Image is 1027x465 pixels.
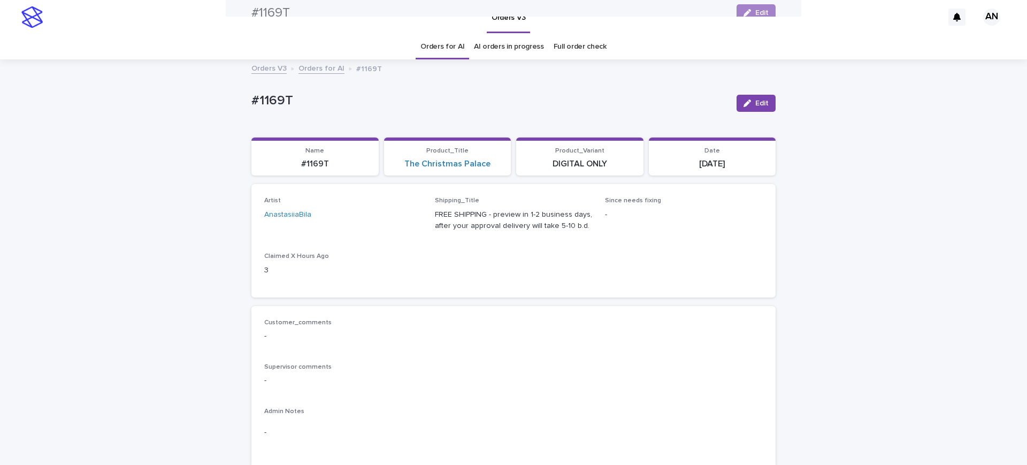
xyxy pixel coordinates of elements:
p: FREE SHIPPING - preview in 1-2 business days, after your approval delivery will take 5-10 b.d. [435,209,593,232]
span: Shipping_Title [435,197,479,204]
span: Customer_comments [264,319,332,326]
span: Product_Variant [555,148,604,154]
a: Full order check [554,34,607,59]
p: #1169T [258,159,372,169]
a: AnastasiiaBila [264,209,311,220]
a: Orders for AI [420,34,464,59]
span: Since needs fixing [605,197,661,204]
span: Date [704,148,720,154]
img: stacker-logo-s-only.png [21,6,43,28]
span: Name [305,148,324,154]
p: DIGITAL ONLY [523,159,637,169]
span: Claimed X Hours Ago [264,253,329,260]
p: #1169T [356,62,382,74]
p: 3 [264,265,422,276]
p: - [605,209,763,220]
span: Edit [755,100,769,107]
a: The Christmas Palace [404,159,490,169]
span: Admin Notes [264,408,304,415]
p: - [264,375,763,386]
a: AI orders in progress [474,34,544,59]
span: Supervisor comments [264,364,332,370]
p: #1169T [251,93,728,109]
span: Product_Title [426,148,469,154]
p: - [264,427,763,438]
p: [DATE] [655,159,770,169]
button: Edit [737,95,776,112]
span: Artist [264,197,281,204]
a: Orders V3 [251,62,287,74]
p: - [264,331,763,342]
div: AN [983,9,1000,26]
a: Orders for AI [298,62,344,74]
